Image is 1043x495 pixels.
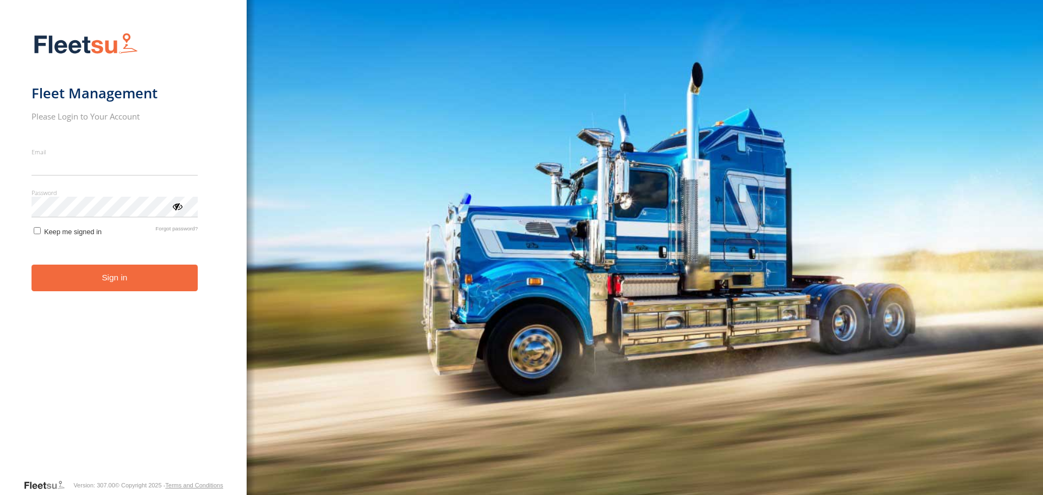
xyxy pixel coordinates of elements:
[73,482,115,488] div: Version: 307.00
[44,228,102,236] span: Keep me signed in
[34,227,41,234] input: Keep me signed in
[23,480,73,491] a: Visit our Website
[32,148,198,156] label: Email
[155,225,198,236] a: Forgot password?
[32,26,216,479] form: main
[32,30,140,58] img: Fleetsu
[32,265,198,291] button: Sign in
[172,200,183,211] div: ViewPassword
[32,84,198,102] h1: Fleet Management
[32,111,198,122] h2: Please Login to Your Account
[165,482,223,488] a: Terms and Conditions
[32,189,198,197] label: Password
[115,482,223,488] div: © Copyright 2025 -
